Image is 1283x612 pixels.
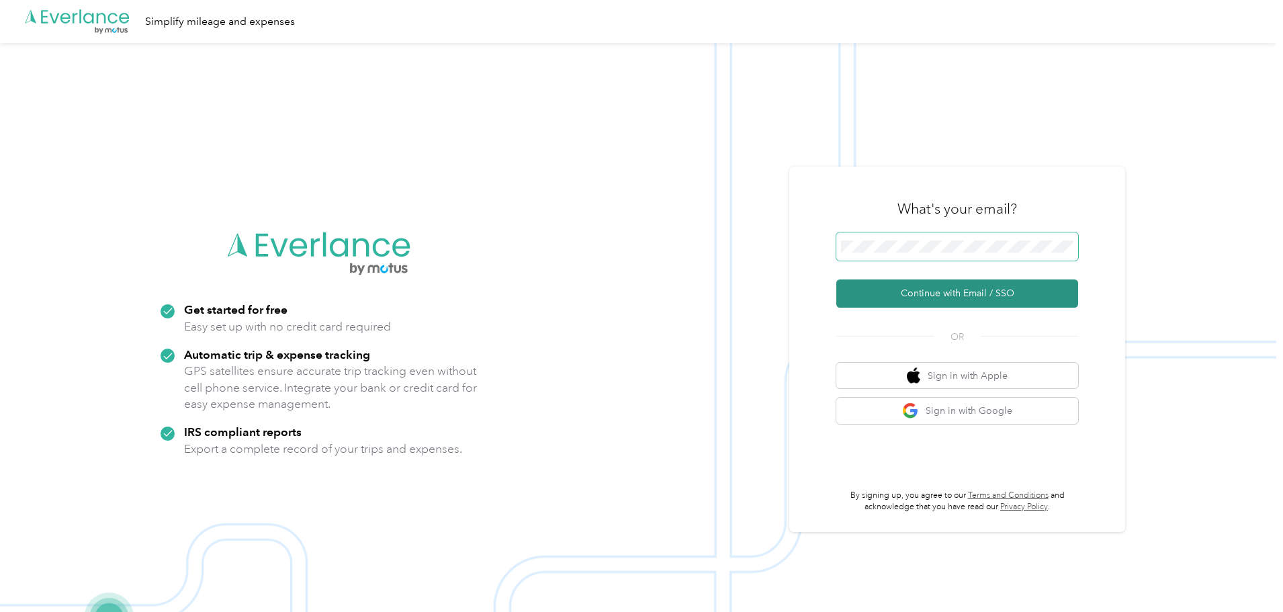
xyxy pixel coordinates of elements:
[184,318,391,335] p: Easy set up with no credit card required
[897,200,1017,218] h3: What's your email?
[907,367,920,384] img: apple logo
[184,441,462,457] p: Export a complete record of your trips and expenses.
[1000,502,1048,512] a: Privacy Policy
[836,398,1078,424] button: google logoSign in with Google
[836,279,1078,308] button: Continue with Email / SSO
[836,490,1078,513] p: By signing up, you agree to our and acknowledge that you have read our .
[902,402,919,419] img: google logo
[934,330,981,344] span: OR
[836,363,1078,389] button: apple logoSign in with Apple
[184,363,478,412] p: GPS satellites ensure accurate trip tracking even without cell phone service. Integrate your bank...
[184,302,287,316] strong: Get started for free
[968,490,1049,500] a: Terms and Conditions
[145,13,295,30] div: Simplify mileage and expenses
[184,347,370,361] strong: Automatic trip & expense tracking
[184,425,302,439] strong: IRS compliant reports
